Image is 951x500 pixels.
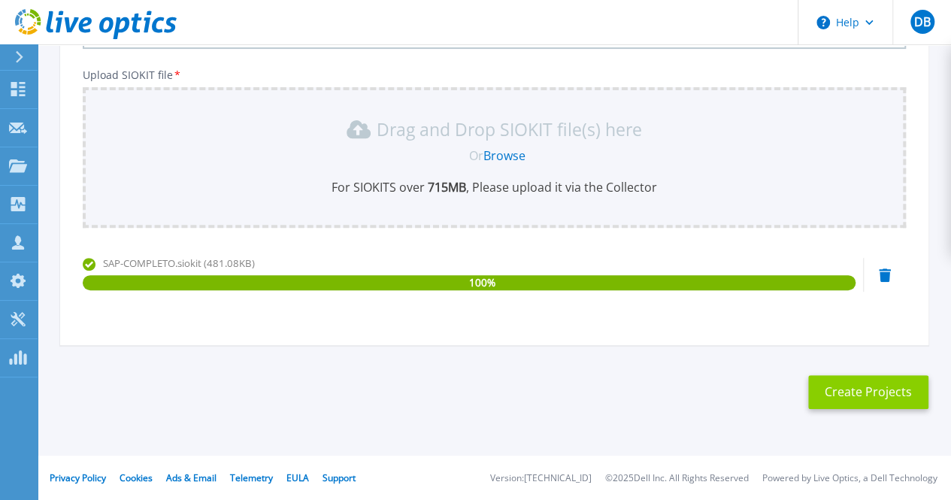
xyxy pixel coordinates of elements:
[469,147,483,164] span: Or
[166,471,217,484] a: Ads & Email
[50,471,106,484] a: Privacy Policy
[230,471,273,484] a: Telemetry
[762,474,937,483] li: Powered by Live Optics, a Dell Technology
[377,122,642,137] p: Drag and Drop SIOKIT file(s) here
[323,471,356,484] a: Support
[490,474,592,483] li: Version: [TECHNICAL_ID]
[605,474,749,483] li: © 2025 Dell Inc. All Rights Reserved
[120,471,153,484] a: Cookies
[103,256,255,270] span: SAP-COMPLETO.siokit (481.08KB)
[83,69,906,81] p: Upload SIOKIT file
[483,147,525,164] a: Browse
[286,471,309,484] a: EULA
[425,179,466,195] b: 715 MB
[913,16,930,28] span: DB
[469,275,495,290] span: 100 %
[92,117,897,195] div: Drag and Drop SIOKIT file(s) here OrBrowseFor SIOKITS over 715MB, Please upload it via the Collector
[92,179,897,195] p: For SIOKITS over , Please upload it via the Collector
[808,375,928,409] button: Create Projects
